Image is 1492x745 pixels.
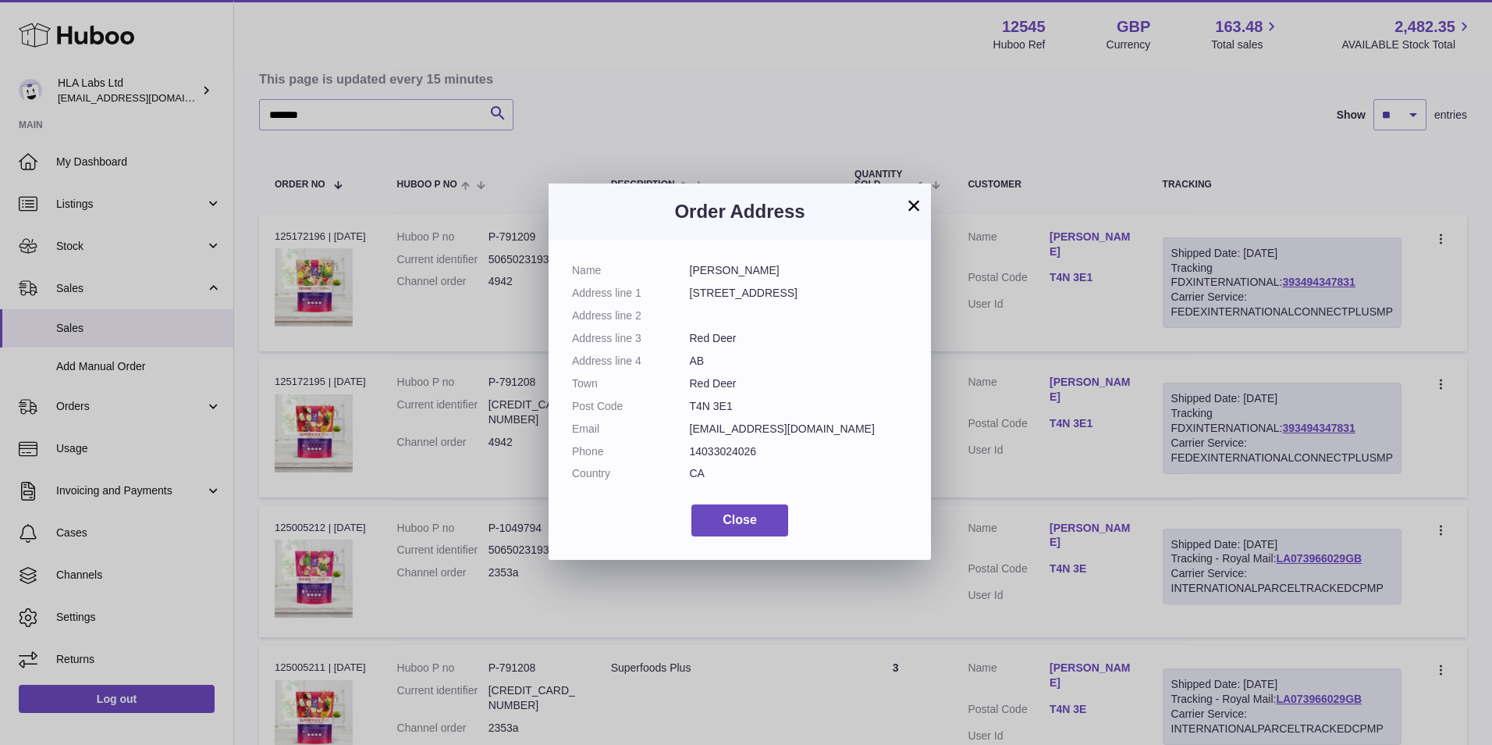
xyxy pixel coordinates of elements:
dt: Name [572,263,690,278]
dd: T4N 3E1 [690,399,908,414]
dd: Red Deer [690,376,908,391]
dt: Post Code [572,399,690,414]
span: Close [723,513,757,526]
button: Close [691,504,788,536]
dt: Email [572,422,690,437]
dd: 14033024026 [690,444,908,459]
button: × [904,196,923,215]
dd: [STREET_ADDRESS] [690,286,908,301]
dt: Address line 3 [572,331,690,346]
dd: Red Deer [690,331,908,346]
dd: AB [690,354,908,369]
dt: Address line 2 [572,308,690,323]
dt: Address line 1 [572,286,690,301]
dt: Town [572,376,690,391]
dt: Phone [572,444,690,459]
dd: [PERSON_NAME] [690,263,908,278]
dd: CA [690,466,908,481]
dt: Country [572,466,690,481]
h3: Order Address [572,199,908,224]
dd: [EMAIL_ADDRESS][DOMAIN_NAME] [690,422,908,437]
dt: Address line 4 [572,354,690,369]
